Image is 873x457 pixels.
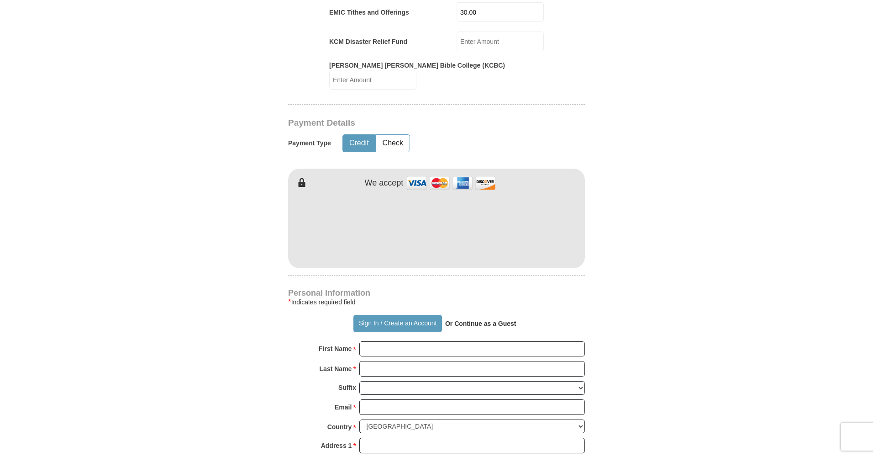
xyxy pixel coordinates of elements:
button: Check [376,135,410,152]
div: Indicates required field [288,297,585,308]
button: Sign In / Create an Account [353,315,442,332]
h4: Personal Information [288,289,585,297]
strong: Suffix [338,381,356,394]
h4: We accept [365,178,404,188]
h3: Payment Details [288,118,521,128]
label: EMIC Tithes and Offerings [329,8,409,17]
strong: Email [335,401,352,414]
input: Enter Amount [457,32,544,51]
input: Enter Amount [457,2,544,22]
strong: Country [327,420,352,433]
img: credit cards accepted [405,173,497,193]
label: KCM Disaster Relief Fund [329,37,407,46]
strong: Last Name [320,362,352,375]
label: [PERSON_NAME] [PERSON_NAME] Bible College (KCBC) [329,61,505,70]
strong: Or Continue as a Guest [445,320,516,327]
strong: First Name [319,342,352,355]
strong: Address 1 [321,439,352,452]
h5: Payment Type [288,139,331,147]
input: Enter Amount [329,70,416,90]
button: Credit [343,135,375,152]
